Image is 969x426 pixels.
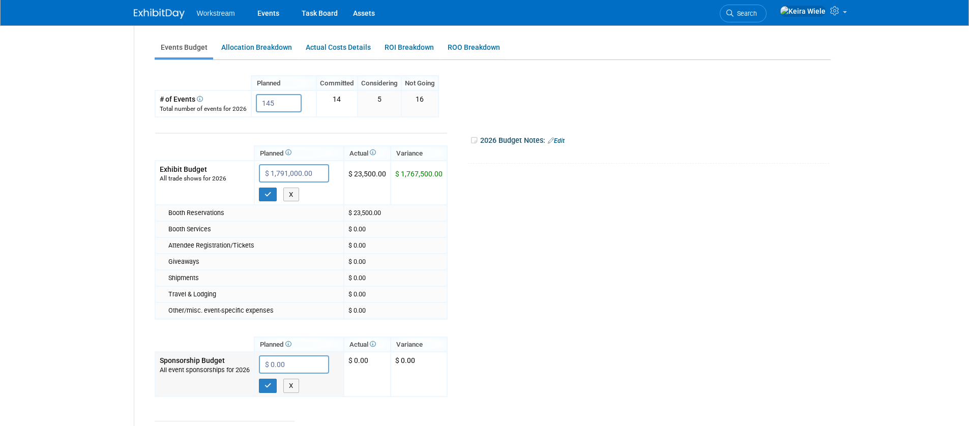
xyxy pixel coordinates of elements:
[344,237,447,254] td: $ 0.00
[395,356,415,364] span: $ 0.00
[160,174,250,183] div: All trade shows for 2026
[168,257,339,266] div: Giveaways
[720,5,767,22] a: Search
[344,161,391,205] td: $ 23,500.00
[168,290,339,299] div: Travel & Lodging
[254,146,344,161] th: Planned
[254,337,344,352] th: Planned
[160,94,247,104] div: # of Events
[316,76,358,90] th: Committed
[168,208,339,218] div: Booth Reservations
[316,90,358,116] td: 14
[155,38,213,57] a: Events Budget
[344,337,391,352] th: Actual
[283,188,299,202] button: X
[155,415,448,423] div: _______________________________________________________
[442,38,506,57] a: ROO Breakdown
[378,38,439,57] a: ROI Breakdown
[344,254,447,270] td: $ 0.00
[344,205,447,221] td: $ 23,500.00
[358,90,401,116] td: 5
[197,9,235,17] span: Workstream
[344,270,447,286] td: $ 0.00
[733,10,757,17] span: Search
[160,355,250,366] div: Sponsorship Budget
[344,286,447,302] td: $ 0.00
[168,306,339,315] div: Other/misc. event-specific expenses
[300,38,376,57] a: Actual Costs Details
[344,352,391,397] td: $ 0.00
[168,273,339,283] div: Shipments
[395,170,443,178] span: $ 1,767,500.00
[780,6,826,17] img: Keira Wiele
[548,137,565,144] a: Edit
[160,366,250,375] div: All event sponsorships for 2026
[344,221,447,237] td: $ 0.00
[401,90,438,116] td: 16
[344,302,447,319] td: $ 0.00
[391,146,447,161] th: Variance
[168,241,339,250] div: Attendee Registration/Tickets
[160,105,247,113] div: Total number of events for 2026
[134,9,185,19] img: ExhibitDay
[160,164,250,174] div: Exhibit Budget
[358,76,401,90] th: Considering
[401,76,438,90] th: Not Going
[215,38,298,57] a: Allocation Breakdown
[470,133,830,148] div: 2026 Budget Notes:
[168,225,339,234] div: Booth Services
[344,146,391,161] th: Actual
[251,76,316,90] th: Planned
[283,379,299,393] button: X
[391,337,447,352] th: Variance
